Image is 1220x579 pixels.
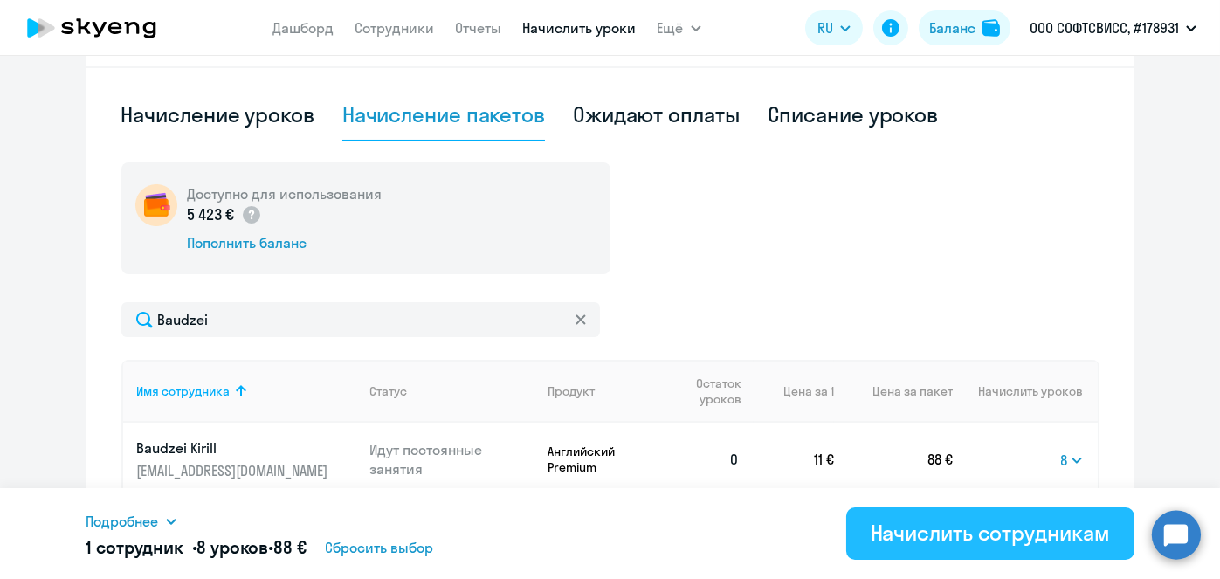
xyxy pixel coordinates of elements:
div: Продукт [548,383,595,399]
th: Начислить уроков [953,360,1097,423]
p: 5 423 € [188,203,263,226]
a: Начислить уроки [523,19,637,37]
div: Пополнить баланс [188,233,383,252]
p: Baudzei Kirill [137,438,333,458]
div: Баланс [929,17,975,38]
a: Отчеты [456,19,502,37]
p: ООО СОФТСВИСС, #178931 [1030,17,1179,38]
td: 0 [665,423,755,496]
h5: Доступно для использования [188,184,383,203]
button: ООО СОФТСВИСС, #178931 [1021,7,1205,49]
button: Ещё [658,10,701,45]
span: Ещё [658,17,684,38]
div: Начислить сотрудникам [871,519,1110,547]
div: Статус [369,383,534,399]
button: Балансbalance [919,10,1010,45]
span: RU [817,17,833,38]
a: Baudzei Kirill[EMAIL_ADDRESS][DOMAIN_NAME] [137,438,356,480]
th: Цена за пакет [834,360,953,423]
div: Имя сотрудника [137,383,231,399]
span: Остаток уроков [679,376,741,407]
div: Ожидают оплаты [573,100,740,128]
p: Английский Premium [548,444,665,475]
td: 88 € [834,423,953,496]
div: Списание уроков [768,100,939,128]
p: [EMAIL_ADDRESS][DOMAIN_NAME] [137,461,333,480]
img: wallet-circle.png [135,184,177,226]
div: Продукт [548,383,665,399]
a: Дашборд [273,19,334,37]
button: RU [805,10,863,45]
span: Подробнее [86,511,159,532]
input: Поиск по имени, email, продукту или статусу [121,302,600,337]
a: Сотрудники [355,19,435,37]
span: 88 € [273,536,306,558]
img: balance [982,19,1000,37]
span: 8 уроков [196,536,268,558]
div: Статус [369,383,407,399]
div: Начисление уроков [121,100,314,128]
div: Остаток уроков [679,376,755,407]
th: Цена за 1 [754,360,834,423]
td: 11 € [754,423,834,496]
div: Имя сотрудника [137,383,356,399]
h5: 1 сотрудник • • [86,535,307,560]
div: Начисление пакетов [342,100,545,128]
p: Идут постоянные занятия [369,440,534,479]
button: Начислить сотрудникам [846,507,1134,560]
span: Сбросить выбор [325,537,433,558]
